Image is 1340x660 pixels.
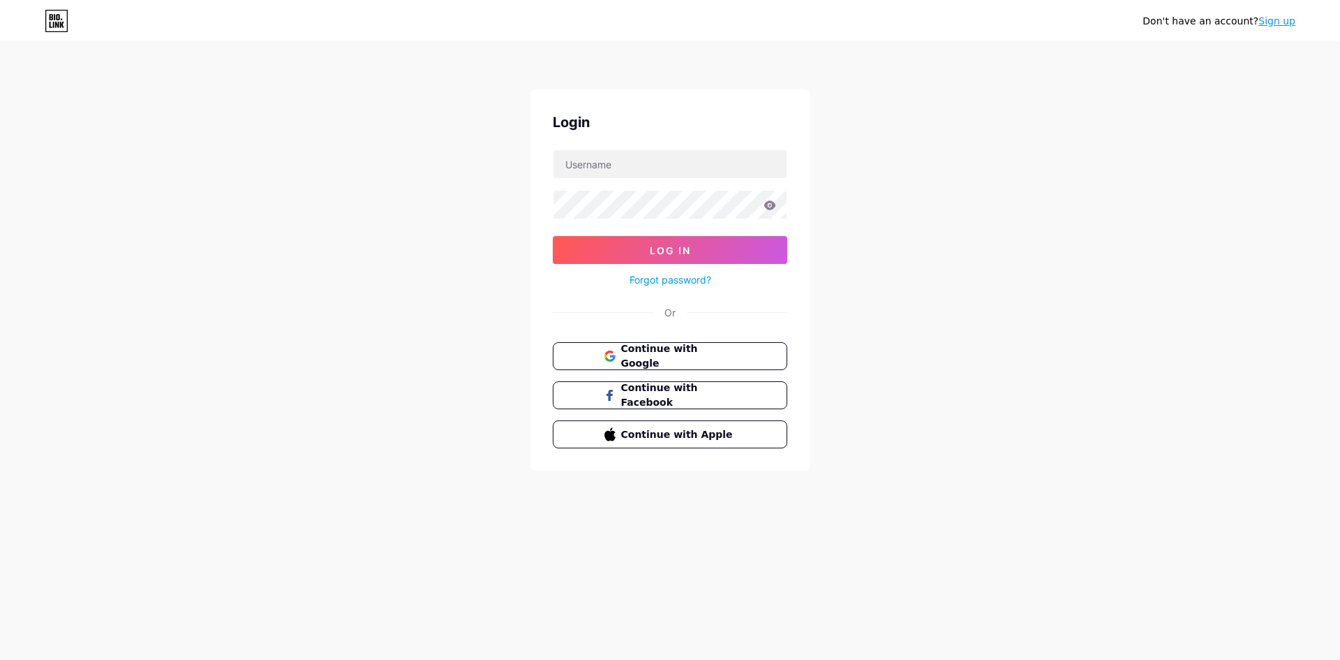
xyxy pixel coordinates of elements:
span: Log In [650,244,691,256]
button: Continue with Apple [553,420,787,448]
div: Login [553,112,787,133]
div: Or [664,305,676,320]
button: Continue with Google [553,342,787,370]
button: Log In [553,236,787,264]
a: Sign up [1258,15,1295,27]
span: Continue with Apple [621,427,736,442]
span: Continue with Google [621,342,736,371]
div: Don't have an account? [1142,14,1295,29]
button: Continue with Facebook [553,381,787,409]
a: Forgot password? [630,272,711,287]
input: Username [553,150,787,178]
span: Continue with Facebook [621,381,736,410]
